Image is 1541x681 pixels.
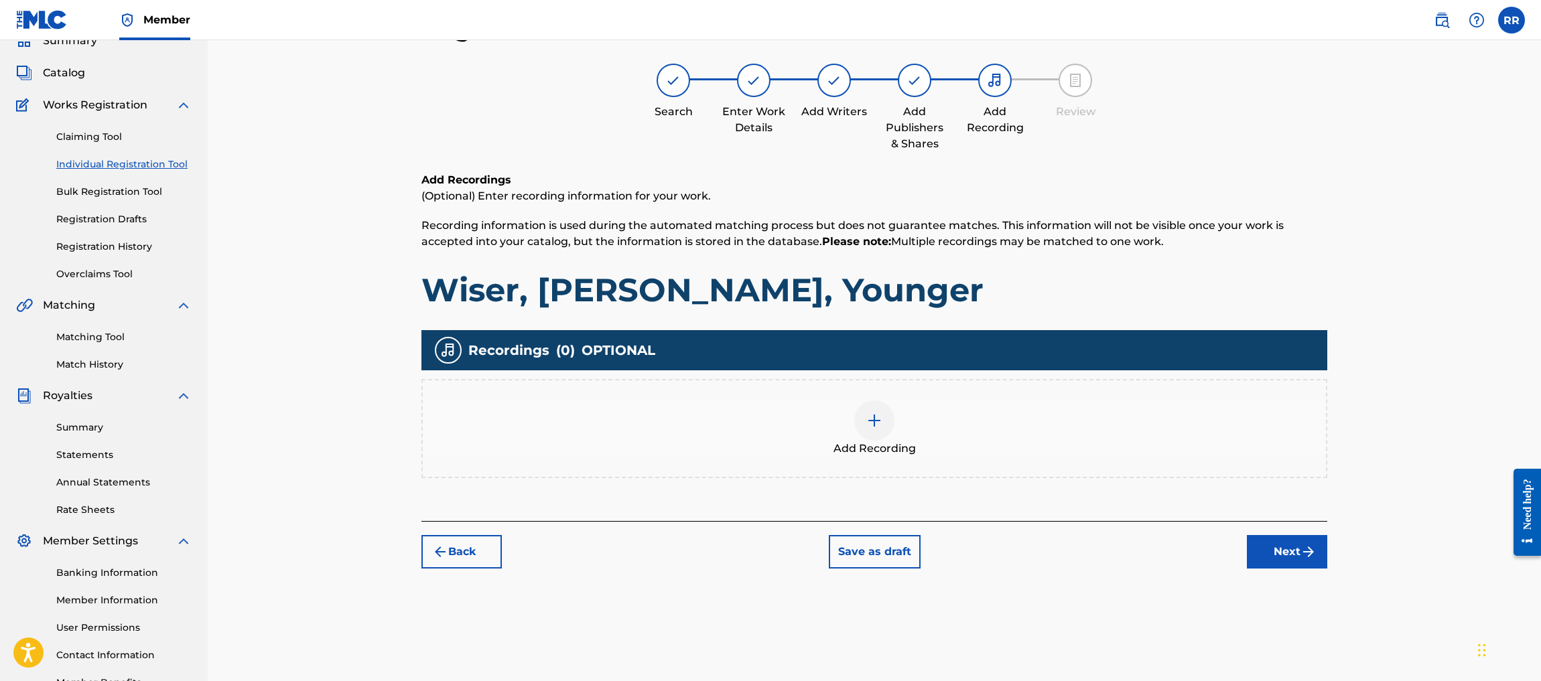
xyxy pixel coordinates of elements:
a: Summary [56,421,192,435]
img: expand [176,533,192,549]
button: Back [421,535,502,569]
div: Add Writers [801,104,868,120]
span: OPTIONAL [582,340,655,360]
a: User Permissions [56,621,192,635]
img: step indicator icon for Search [665,72,681,88]
span: Recordings [468,340,549,360]
span: Add Recording [833,441,916,457]
a: Match History [56,358,192,372]
a: Claiming Tool [56,130,192,144]
img: Top Rightsholder [119,12,135,28]
a: SummarySummary [16,33,97,49]
img: step indicator icon for Add Recording [987,72,1003,88]
div: Enter Work Details [720,104,787,136]
img: search [1434,12,1450,28]
span: Royalties [43,388,92,404]
span: Catalog [43,65,85,81]
iframe: Resource Center [1503,458,1541,566]
h1: Wiser, [PERSON_NAME], Younger [421,270,1327,310]
img: Summary [16,33,32,49]
img: Royalties [16,388,32,404]
a: CatalogCatalog [16,65,85,81]
img: MLC Logo [16,10,68,29]
a: Bulk Registration Tool [56,185,192,199]
div: Add Recording [961,104,1028,136]
a: Individual Registration Tool [56,157,192,171]
div: Drag [1478,630,1486,670]
a: Registration Drafts [56,212,192,226]
div: Review [1042,104,1109,120]
span: Member Settings [43,533,138,549]
span: Summary [43,33,97,49]
button: Save as draft [829,535,921,569]
img: step indicator icon for Enter Work Details [746,72,762,88]
span: Works Registration [43,97,147,113]
a: Statements [56,448,192,462]
button: Next [1247,535,1327,569]
strong: Please note: [822,235,891,248]
img: help [1469,12,1485,28]
a: Public Search [1428,7,1455,33]
span: ( 0 ) [556,340,575,360]
div: Search [640,104,707,120]
img: add [866,412,882,429]
a: Banking Information [56,566,192,580]
span: Matching [43,297,95,313]
img: expand [176,297,192,313]
img: expand [176,97,192,113]
img: Matching [16,297,33,313]
img: recording [440,342,456,358]
span: (Optional) Enter recording information for your work. [421,190,711,202]
span: Recording information is used during the automated matching process but does not guarantee matche... [421,219,1284,248]
img: step indicator icon for Add Writers [826,72,842,88]
img: step indicator icon for Add Publishers & Shares [907,72,923,88]
div: Help [1463,7,1490,33]
span: Member [143,12,190,27]
img: step indicator icon for Review [1067,72,1083,88]
a: Annual Statements [56,475,192,489]
iframe: Chat Widget [1474,617,1541,681]
img: f7272a7cc735f4ea7f67.svg [1300,544,1317,560]
img: 7ee5dd4eb1f8a8e3ef2f.svg [432,544,448,560]
h6: Add Recordings [421,172,1327,188]
a: Overclaims Tool [56,267,192,281]
a: Rate Sheets [56,503,192,517]
img: Catalog [16,65,32,81]
a: Contact Information [56,648,192,662]
img: expand [176,388,192,404]
a: Member Information [56,593,192,607]
div: User Menu [1498,7,1525,33]
a: Matching Tool [56,330,192,344]
img: Works Registration [16,97,33,113]
a: Registration History [56,240,192,254]
img: Member Settings [16,533,32,549]
div: Add Publishers & Shares [881,104,948,152]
